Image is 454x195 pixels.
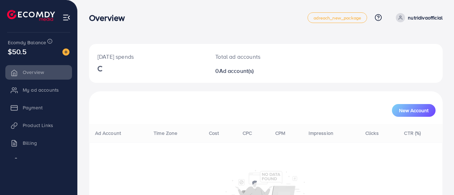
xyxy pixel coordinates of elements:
p: [DATE] spends [98,52,198,61]
button: New Account [392,104,436,117]
span: Ecomdy Balance [8,39,46,46]
img: image [62,48,70,56]
img: menu [62,13,71,22]
a: adreach_new_package [308,12,367,23]
span: New Account [399,108,428,113]
h2: 0 [215,68,287,74]
span: $50.5 [8,46,27,57]
p: nutridivaofficial [408,13,443,22]
span: Ad account(s) [219,67,254,75]
span: adreach_new_package [314,16,361,20]
h3: Overview [89,13,131,23]
img: logo [7,10,55,21]
a: nutridivaofficial [393,13,443,22]
p: Total ad accounts [215,52,287,61]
